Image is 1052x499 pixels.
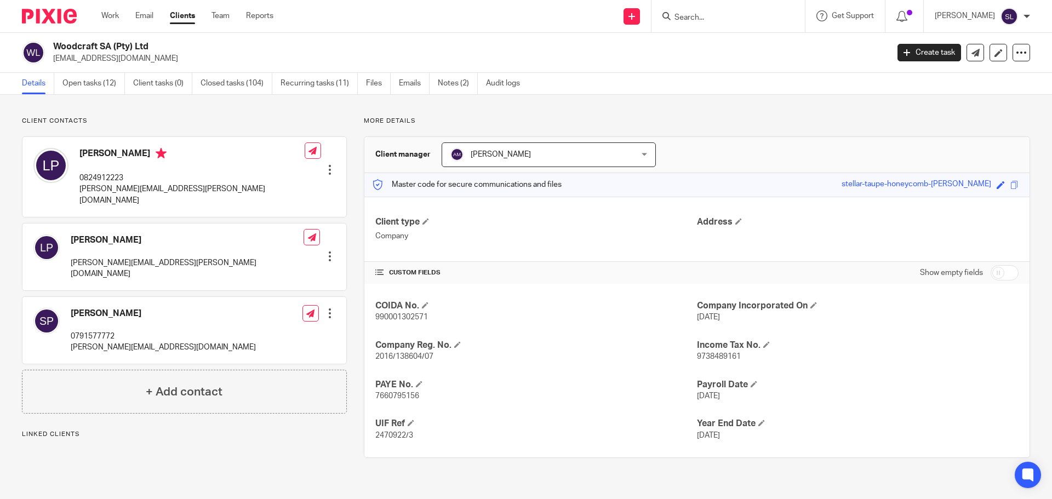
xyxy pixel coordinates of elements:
h4: Company Incorporated On [697,300,1019,312]
h2: Woodcraft SA (Pty) Ltd [53,41,716,53]
h4: Client type [375,216,697,228]
a: Details [22,73,54,94]
a: Clients [170,10,195,21]
p: [EMAIL_ADDRESS][DOMAIN_NAME] [53,53,881,64]
img: svg%3E [450,148,464,161]
h4: + Add contact [146,383,222,400]
i: Primary [156,148,167,159]
a: Open tasks (12) [62,73,125,94]
a: Reports [246,10,273,21]
span: 9738489161 [697,353,741,360]
span: [DATE] [697,313,720,321]
span: [PERSON_NAME] [471,151,531,158]
a: Team [211,10,230,21]
img: svg%3E [22,41,45,64]
p: 0791577772 [71,331,256,342]
h4: Income Tax No. [697,340,1019,351]
span: [DATE] [697,432,720,439]
a: Files [366,73,391,94]
p: [PERSON_NAME][EMAIL_ADDRESS][PERSON_NAME][DOMAIN_NAME] [71,257,304,280]
h4: UIF Ref [375,418,697,429]
p: [PERSON_NAME][EMAIL_ADDRESS][PERSON_NAME][DOMAIN_NAME] [79,183,305,206]
a: Emails [399,73,430,94]
h4: [PERSON_NAME] [71,308,256,319]
span: 990001302571 [375,313,428,321]
h3: Client manager [375,149,431,160]
p: 0824912223 [79,173,305,183]
a: Audit logs [486,73,528,94]
p: [PERSON_NAME][EMAIL_ADDRESS][DOMAIN_NAME] [71,342,256,353]
label: Show empty fields [920,267,983,278]
h4: Address [697,216,1019,228]
h4: [PERSON_NAME] [71,234,304,246]
h4: Company Reg. No. [375,340,697,351]
p: Client contacts [22,117,347,125]
h4: PAYE No. [375,379,697,391]
img: svg%3E [33,308,60,334]
img: svg%3E [1000,8,1018,25]
div: stellar-taupe-honeycomb-[PERSON_NAME] [842,179,991,191]
h4: COIDA No. [375,300,697,312]
a: Closed tasks (104) [201,73,272,94]
input: Search [673,13,772,23]
img: Pixie [22,9,77,24]
p: Company [375,231,697,242]
p: More details [364,117,1030,125]
span: 2016/138604/07 [375,353,433,360]
img: svg%3E [33,148,68,183]
p: [PERSON_NAME] [935,10,995,21]
a: Client tasks (0) [133,73,192,94]
a: Work [101,10,119,21]
h4: CUSTOM FIELDS [375,268,697,277]
span: Get Support [832,12,874,20]
a: Notes (2) [438,73,478,94]
h4: Payroll Date [697,379,1019,391]
p: Master code for secure communications and files [373,179,562,190]
img: svg%3E [33,234,60,261]
span: [DATE] [697,392,720,400]
h4: Year End Date [697,418,1019,429]
a: Email [135,10,153,21]
a: Recurring tasks (11) [281,73,358,94]
h4: [PERSON_NAME] [79,148,305,162]
span: 2470922/3 [375,432,413,439]
a: Create task [897,44,961,61]
p: Linked clients [22,430,347,439]
span: 7660795156 [375,392,419,400]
